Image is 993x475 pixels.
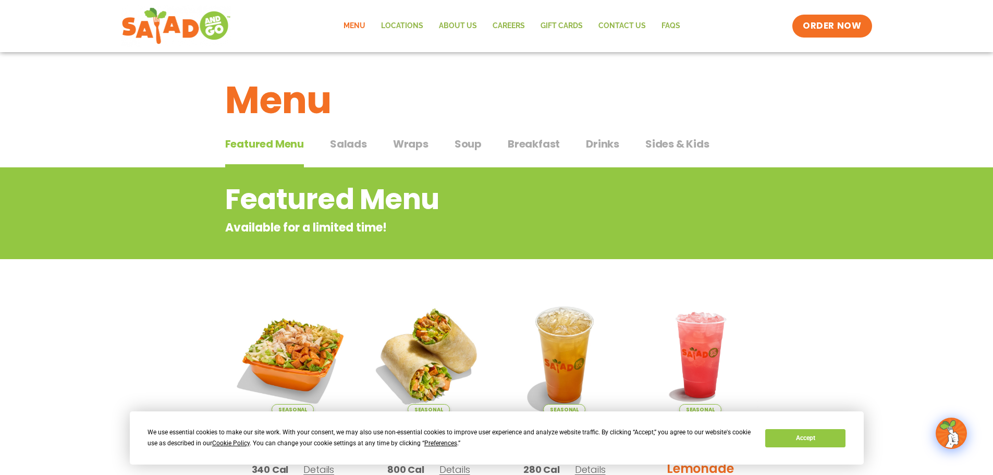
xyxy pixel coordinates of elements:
span: Sides & Kids [645,136,709,152]
div: Tabbed content [225,132,768,168]
img: Product photo for Apple Cider Lemonade [505,295,625,415]
span: Soup [455,136,482,152]
span: ORDER NOW [803,20,861,32]
div: Cookie Consent Prompt [130,411,864,465]
span: Preferences [424,440,457,447]
a: Menu [336,14,373,38]
img: Product photo for Southwest Harvest Salad [233,295,353,415]
span: Seasonal [408,404,450,415]
img: Product photo for Blackberry Bramble Lemonade [640,295,761,415]
span: Featured Menu [225,136,304,152]
img: new-SAG-logo-768×292 [121,5,231,47]
div: We use essential cookies to make our site work. With your consent, we may also use non-essential ... [148,427,753,449]
span: Cookie Policy [212,440,250,447]
a: Locations [373,14,431,38]
span: Breakfast [508,136,560,152]
img: wpChatIcon [937,419,966,448]
button: Accept [765,429,845,447]
p: Available for a limited time! [225,219,684,236]
span: Seasonal [679,404,721,415]
h2: Featured Menu [225,178,684,221]
span: Drinks [586,136,619,152]
a: ORDER NOW [792,15,872,38]
a: GIFT CARDS [533,14,591,38]
span: Seasonal [272,404,314,415]
span: Seasonal [543,404,585,415]
span: Wraps [393,136,428,152]
a: About Us [431,14,485,38]
img: Product photo for Southwest Harvest Wrap [369,295,489,415]
span: Salads [330,136,367,152]
a: Careers [485,14,533,38]
nav: Menu [336,14,688,38]
a: FAQs [654,14,688,38]
a: Contact Us [591,14,654,38]
h1: Menu [225,72,768,128]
